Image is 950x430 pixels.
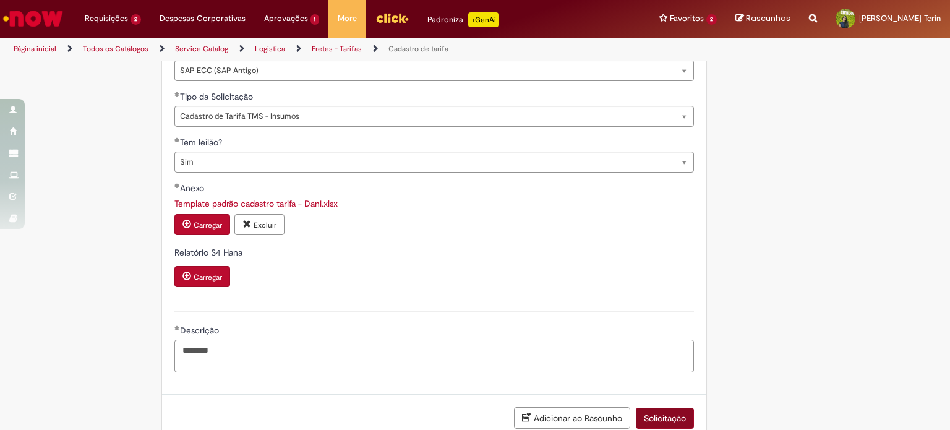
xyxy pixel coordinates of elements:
a: Todos os Catálogos [83,44,148,54]
span: More [338,12,357,25]
span: Cadastro de Tarifa TMS - Insumos [180,106,669,126]
a: Logistica [255,44,285,54]
small: Carregar [194,220,222,230]
img: ServiceNow [1,6,65,31]
span: Obrigatório Preenchido [174,92,180,97]
span: Requisições [85,12,128,25]
span: Tem leilão? [180,137,225,148]
a: Cadastro de tarifa [388,44,448,54]
span: Despesas Corporativas [160,12,246,25]
span: Aprovações [264,12,308,25]
span: Sim [180,152,669,172]
span: 1 [310,14,320,25]
a: Rascunhos [735,13,790,25]
span: Obrigatório Preenchido [174,183,180,188]
a: Service Catalog [175,44,228,54]
div: Padroniza [427,12,499,27]
a: Download de Template padrão cadastro tarifa - Dani.xlsx [174,198,338,209]
textarea: Descrição [174,340,694,373]
button: Carregar anexo de Relatório S4 Hana [174,266,230,287]
span: Tipo da Solicitação [180,91,255,102]
button: Carregar anexo de Anexo Required [174,214,230,235]
span: 2 [706,14,717,25]
img: click_logo_yellow_360x200.png [375,9,409,27]
a: Fretes - Tarifas [312,44,362,54]
span: 2 [131,14,141,25]
p: +GenAi [468,12,499,27]
ul: Trilhas de página [9,38,624,61]
span: SAP ECC (SAP Antigo) [180,61,669,80]
span: Favoritos [670,12,704,25]
span: Relatório S4 Hana [174,247,245,258]
span: Anexo [180,183,207,194]
small: Excluir [254,220,276,230]
span: Rascunhos [746,12,790,24]
a: Página inicial [14,44,56,54]
small: Carregar [194,272,222,282]
button: Solicitação [636,408,694,429]
span: Obrigatório Preenchido [174,325,180,330]
span: Obrigatório Preenchido [174,137,180,142]
button: Excluir anexo Template padrão cadastro tarifa - Dani.xlsx [234,214,285,235]
span: [PERSON_NAME] Terin [859,13,941,24]
button: Adicionar ao Rascunho [514,407,630,429]
span: Descrição [180,325,221,336]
